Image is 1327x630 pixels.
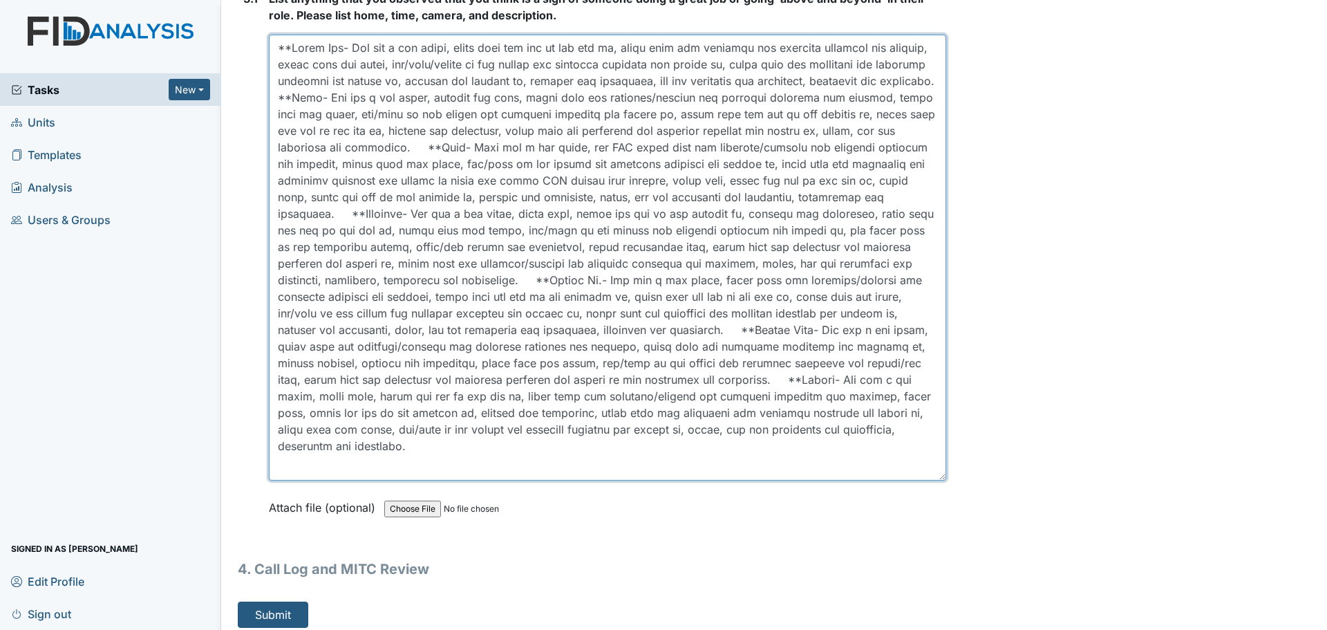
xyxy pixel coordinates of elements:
[11,144,82,165] span: Templates
[11,176,73,198] span: Analysis
[11,538,138,559] span: Signed in as [PERSON_NAME]
[238,602,308,628] button: Submit
[238,559,946,580] h1: 4. Call Log and MITC Review
[11,571,84,592] span: Edit Profile
[11,111,55,133] span: Units
[269,492,381,516] label: Attach file (optional)
[11,209,111,230] span: Users & Groups
[169,79,210,100] button: New
[11,603,71,624] span: Sign out
[11,82,169,98] a: Tasks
